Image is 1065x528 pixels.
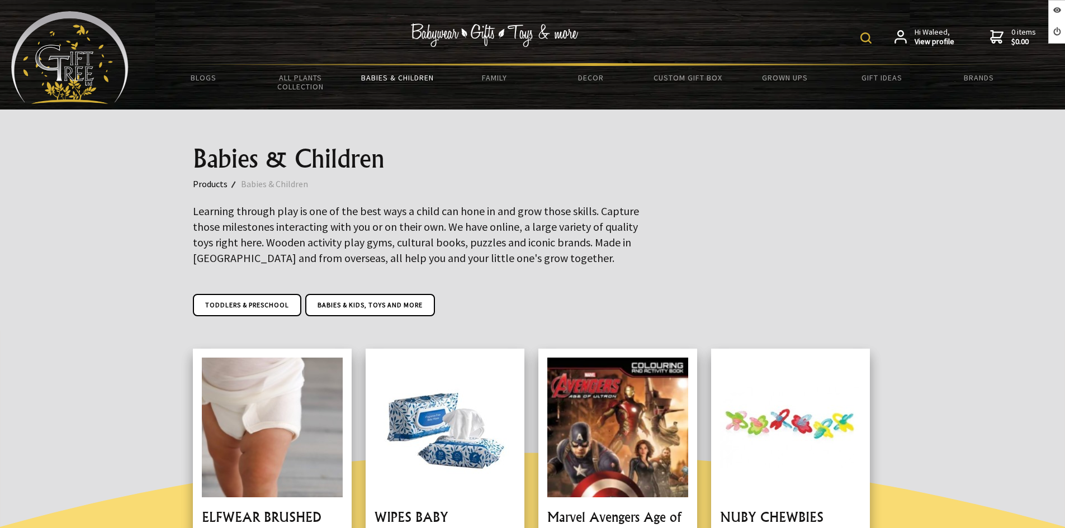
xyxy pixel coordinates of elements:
a: Products [193,177,241,191]
a: Babies & Kids, toys and more [305,294,435,316]
a: 0 items$0.00 [990,27,1036,47]
img: Babywear - Gifts - Toys & more [411,23,579,47]
a: Brands [930,66,1027,89]
a: Gift Ideas [834,66,930,89]
h1: Babies & Children [193,145,873,172]
a: Toddlers & Preschool [193,294,301,316]
a: Family [446,66,542,89]
a: Grown Ups [736,66,833,89]
span: Hi Waleed, [915,27,954,47]
a: BLOGS [155,66,252,89]
a: Custom Gift Box [640,66,736,89]
a: Decor [543,66,640,89]
span: 0 items [1011,27,1036,47]
a: Hi Waleed,View profile [894,27,954,47]
a: Babies & Children [241,177,321,191]
a: All Plants Collection [252,66,349,98]
strong: View profile [915,37,954,47]
a: Babies & Children [349,66,446,89]
img: Babyware - Gifts - Toys and more... [11,11,129,104]
img: product search [860,32,872,44]
strong: $0.00 [1011,37,1036,47]
big: Learning through play is one of the best ways a child can hone in and grow those skills. Capture ... [193,204,639,265]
